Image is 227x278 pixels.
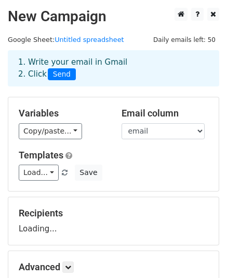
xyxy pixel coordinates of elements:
span: Daily emails left: 50 [150,34,219,46]
div: 1. Write your email in Gmail 2. Click [10,56,217,80]
button: Save [75,165,102,181]
h5: Email column [122,108,209,119]
a: Load... [19,165,59,181]
div: Loading... [19,208,208,235]
a: Copy/paste... [19,123,82,139]
h5: Advanced [19,261,208,273]
h5: Variables [19,108,106,119]
h5: Recipients [19,208,208,219]
a: Templates [19,150,63,160]
small: Google Sheet: [8,36,124,43]
span: Send [48,68,76,81]
a: Untitled spreadsheet [55,36,124,43]
a: Daily emails left: 50 [150,36,219,43]
h2: New Campaign [8,8,219,25]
